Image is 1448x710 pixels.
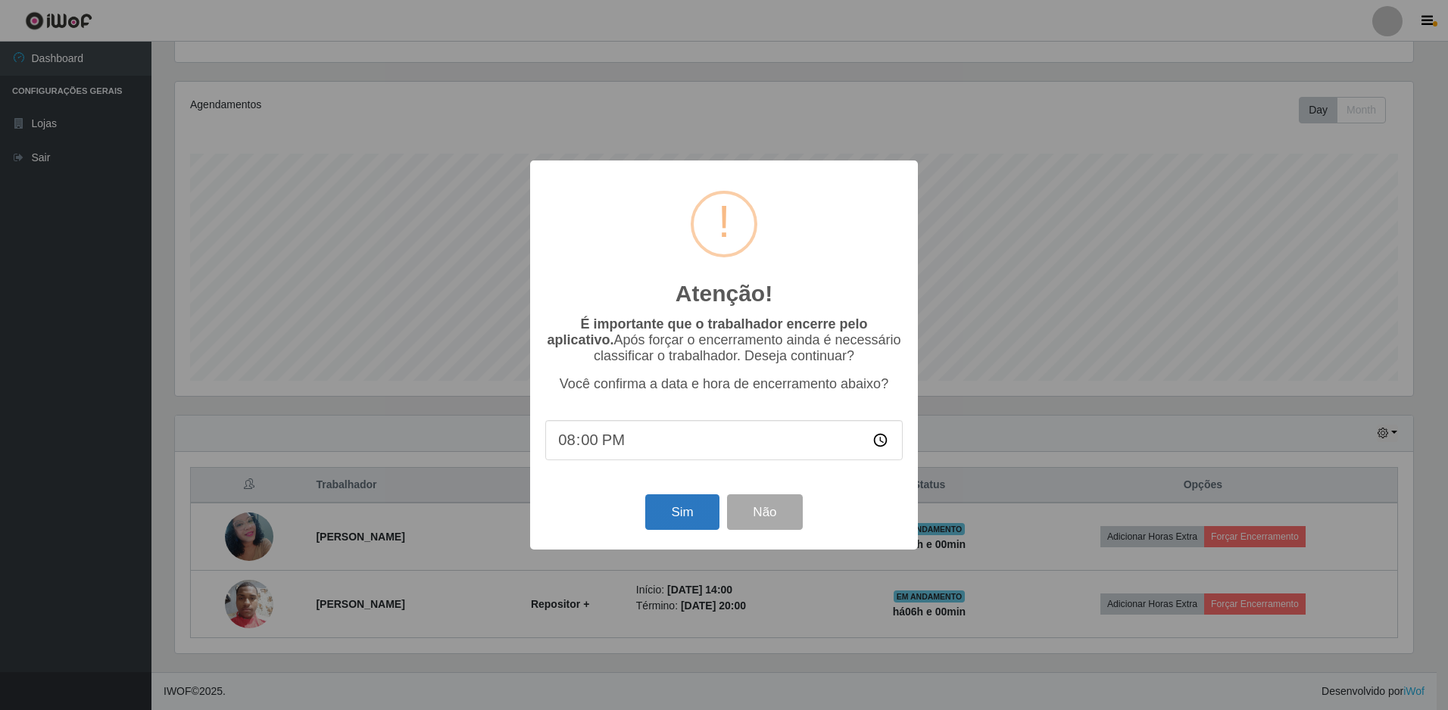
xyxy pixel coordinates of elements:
[547,316,867,347] b: É importante que o trabalhador encerre pelo aplicativo.
[645,494,719,530] button: Sim
[727,494,802,530] button: Não
[676,280,772,307] h2: Atenção!
[545,376,903,392] p: Você confirma a data e hora de encerramento abaixo?
[545,316,903,364] p: Após forçar o encerramento ainda é necessário classificar o trabalhador. Deseja continuar?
